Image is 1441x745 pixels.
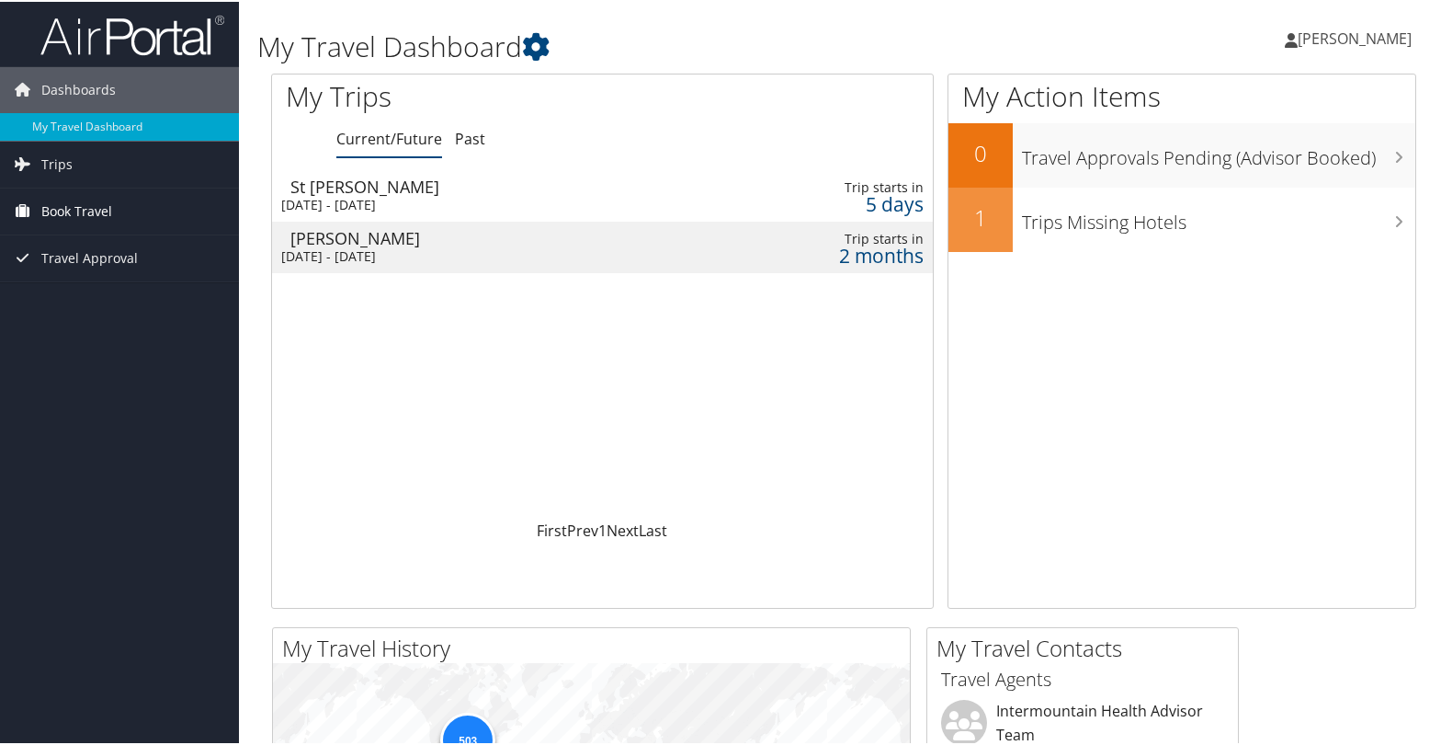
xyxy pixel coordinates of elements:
h1: My Travel Dashboard [257,26,1039,64]
h3: Travel Agents [941,665,1224,691]
div: Trip starts in [763,229,924,246]
div: St [PERSON_NAME] [290,177,696,193]
h2: 1 [948,201,1013,232]
a: Next [607,519,639,539]
span: Travel Approval [41,234,138,280]
div: [PERSON_NAME] [290,228,696,245]
a: First [537,519,567,539]
a: Last [639,519,667,539]
div: 2 months [763,246,924,262]
h3: Trips Missing Hotels [1022,199,1415,234]
div: [DATE] - [DATE] [281,195,686,212]
span: Trips [41,140,73,186]
h2: My Travel History [282,631,910,662]
span: Dashboards [41,65,116,111]
img: airportal-logo.png [40,12,224,55]
span: Book Travel [41,187,112,233]
h1: My Action Items [948,75,1415,114]
h2: My Travel Contacts [936,631,1238,662]
a: 0Travel Approvals Pending (Advisor Booked) [948,121,1415,186]
a: [PERSON_NAME] [1285,9,1430,64]
a: Current/Future [336,127,442,147]
a: 1Trips Missing Hotels [948,186,1415,250]
div: [DATE] - [DATE] [281,246,686,263]
h2: 0 [948,136,1013,167]
h1: My Trips [286,75,643,114]
a: 1 [598,519,607,539]
div: 5 days [763,194,924,211]
h3: Travel Approvals Pending (Advisor Booked) [1022,134,1415,169]
span: [PERSON_NAME] [1298,27,1412,47]
div: Trip starts in [763,178,924,194]
a: Past [455,127,485,147]
a: Prev [567,519,598,539]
